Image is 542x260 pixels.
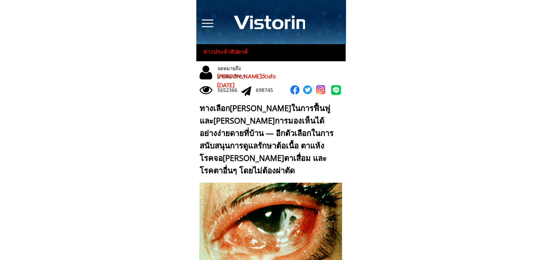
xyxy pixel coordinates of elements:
h3: ข่าวประจำสัปดาห์ [203,47,254,57]
div: 698745 [256,86,280,94]
div: จดหมายถึงบรรณาธิการ [217,64,269,80]
div: ทางเลือก[PERSON_NAME]ในการฟื้นฟูและ[PERSON_NAME]การมองเห็นได้อย่างง่ายดายที่บ้าน — อีกตัวเลือกในก... [200,102,339,177]
div: 5652366 [217,86,241,94]
span: [PERSON_NAME]จัดส่ง [DATE] [217,72,276,90]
